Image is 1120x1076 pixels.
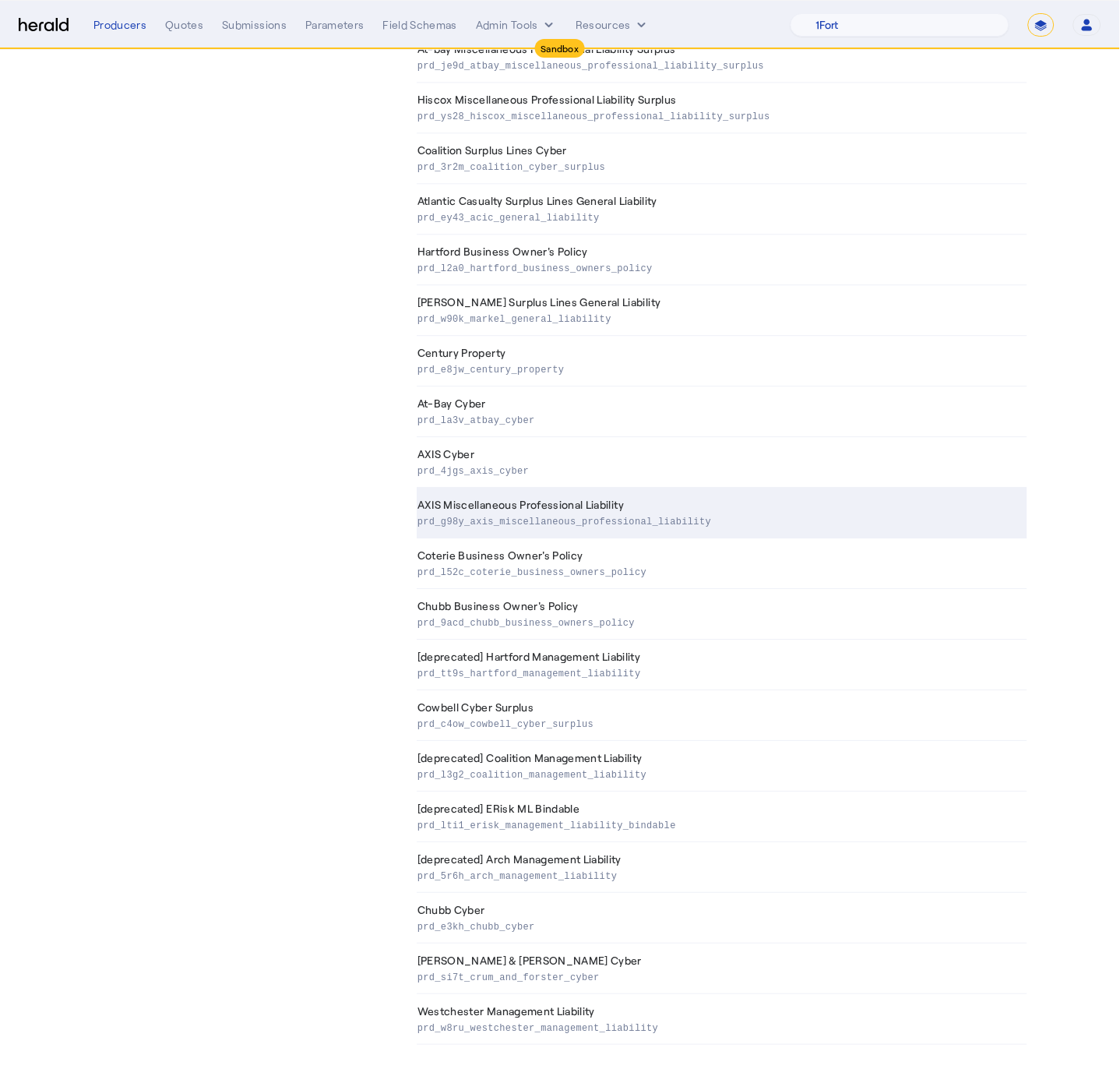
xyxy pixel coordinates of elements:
td: Century Property [417,336,1027,386]
td: Hartford Business Owner's Policy [417,235,1027,285]
td: AXIS Cyber [417,437,1027,488]
p: prd_l52c_coterie_business_owners_policy [417,563,1021,579]
p: prd_4jgs_axis_cyber [417,462,1021,478]
p: prd_3r2m_coalition_cyber_surplus [417,158,1021,174]
td: At-bay Miscellaneous Professional Liability Surplus [417,32,1027,83]
p: prd_je9d_atbay_miscellaneous_professional_liability_surplus [417,57,1021,72]
button: internal dropdown menu [476,17,557,33]
p: prd_l2a0_hartford_business_owners_policy [417,259,1021,275]
td: [deprecated] Coalition Management Liability [417,741,1027,792]
p: prd_9acd_chubb_business_owners_policy [417,614,1021,630]
td: Cowbell Cyber Surplus [417,690,1027,741]
td: Chubb Business Owner's Policy [417,589,1027,640]
p: prd_w8ru_westchester_management_liability [417,1019,1021,1035]
p: prd_l3g2_coalition_management_liability [417,766,1021,781]
p: prd_ys28_hiscox_miscellaneous_professional_liability_surplus [417,108,1021,123]
p: prd_c4ow_cowbell_cyber_surplus [417,715,1021,731]
button: Resources dropdown menu [576,17,650,33]
td: Coalition Surplus Lines Cyber [417,133,1027,184]
td: [deprecated] Hartford Management Liability [417,640,1027,690]
td: [deprecated] ERisk ML Bindable [417,792,1027,842]
p: prd_e8jw_century_property [417,361,1021,376]
div: Field Schemas [383,17,458,33]
div: Sandbox [535,39,586,58]
div: Submissions [222,17,287,33]
div: Producers [93,17,146,33]
td: Westchester Management Liability [417,994,1027,1045]
td: Hiscox Miscellaneous Professional Liability Surplus [417,83,1027,133]
div: Quotes [165,17,203,33]
p: prd_si7t_crum_and_forster_cyber [417,968,1021,984]
td: At-Bay Cyber [417,386,1027,437]
td: [PERSON_NAME] Surplus Lines General Liability [417,285,1027,336]
img: Herald Logo [19,18,69,33]
p: prd_ey43_acic_general_liability [417,209,1021,224]
td: [deprecated] Arch Management Liability [417,842,1027,893]
p: prd_w90k_markel_general_liability [417,310,1021,326]
p: prd_tt9s_hartford_management_liability [417,665,1021,680]
p: prd_5r6h_arch_management_liability [417,867,1021,883]
td: Coterie Business Owner's Policy [417,538,1027,589]
td: [PERSON_NAME] & [PERSON_NAME] Cyber [417,944,1027,994]
div: Parameters [305,17,365,33]
p: prd_la3v_atbay_cyber [417,411,1021,427]
p: prd_lti1_erisk_management_liability_bindable [417,817,1021,832]
td: Chubb Cyber [417,893,1027,944]
td: AXIS Miscellaneous Professional Liability [417,488,1027,538]
p: prd_e3kh_chubb_cyber [417,918,1021,933]
p: prd_g98y_axis_miscellaneous_professional_liability [417,513,1021,528]
td: Atlantic Casualty Surplus Lines General Liability [417,184,1027,235]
